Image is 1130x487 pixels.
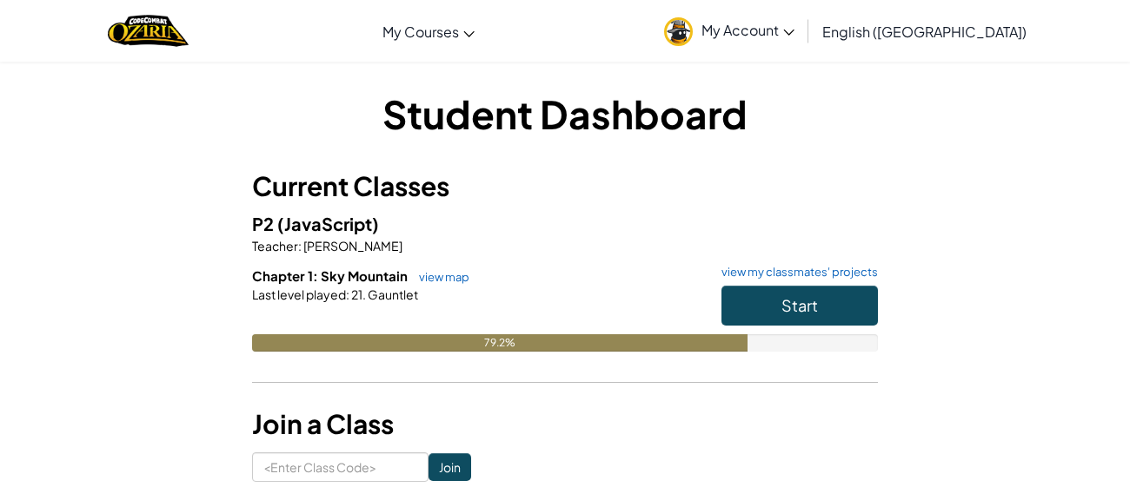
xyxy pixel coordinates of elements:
img: avatar [664,17,693,46]
span: Start [781,295,818,315]
span: My Courses [382,23,459,41]
a: view my classmates' projects [713,267,878,278]
a: My Courses [374,8,483,55]
h3: Current Classes [252,167,878,206]
div: 79.2% [252,334,748,352]
span: P2 [252,213,277,234]
img: Home [108,13,189,49]
span: My Account [701,21,794,39]
span: [PERSON_NAME] [302,238,402,253]
span: (JavaScript) [277,213,379,234]
button: Start [721,286,878,326]
span: English ([GEOGRAPHIC_DATA]) [822,23,1027,41]
a: English ([GEOGRAPHIC_DATA]) [814,8,1035,55]
a: view map [410,270,469,284]
input: Join [429,453,471,481]
span: : [298,238,302,253]
span: Last level played [252,286,346,302]
input: <Enter Class Code> [252,452,429,482]
span: : [346,286,349,302]
span: Teacher [252,238,298,253]
span: Gauntlet [366,286,418,302]
a: Ozaria by CodeCombat logo [108,13,189,49]
h3: Join a Class [252,405,878,444]
a: My Account [655,3,803,58]
span: 21. [349,286,366,302]
h1: Student Dashboard [252,87,878,141]
span: Chapter 1: Sky Mountain [252,267,410,284]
